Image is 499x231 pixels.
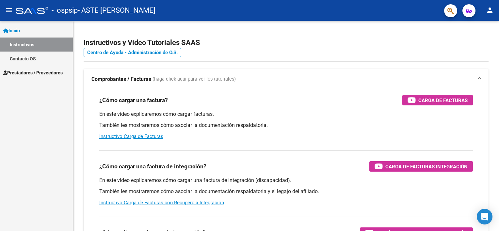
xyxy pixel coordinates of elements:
h3: ¿Cómo cargar una factura? [99,96,168,105]
p: También les mostraremos cómo asociar la documentación respaldatoria. [99,122,473,129]
span: Carga de Facturas Integración [385,162,468,171]
mat-expansion-panel-header: Comprobantes / Facturas (haga click aquí para ver los tutoriales) [84,69,489,90]
span: - ASTE [PERSON_NAME] [78,3,155,18]
h2: Instructivos y Video Tutoriales SAAS [84,37,489,49]
p: También les mostraremos cómo asociar la documentación respaldatoria y el legajo del afiliado. [99,188,473,195]
mat-icon: person [486,6,494,14]
span: Inicio [3,27,20,34]
span: - ospsip [52,3,78,18]
span: (haga click aquí para ver los tutoriales) [153,76,236,83]
div: Open Intercom Messenger [477,209,492,224]
p: En este video explicaremos cómo cargar una factura de integración (discapacidad). [99,177,473,184]
button: Carga de Facturas Integración [369,161,473,172]
span: Prestadores / Proveedores [3,69,63,76]
h3: ¿Cómo cargar una factura de integración? [99,162,206,171]
mat-icon: menu [5,6,13,14]
button: Carga de Facturas [402,95,473,105]
p: En este video explicaremos cómo cargar facturas. [99,111,473,118]
span: Carga de Facturas [418,96,468,104]
strong: Comprobantes / Facturas [91,76,151,83]
a: Centro de Ayuda - Administración de O.S. [84,48,181,57]
a: Instructivo Carga de Facturas [99,133,163,139]
a: Instructivo Carga de Facturas con Recupero x Integración [99,200,224,206]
